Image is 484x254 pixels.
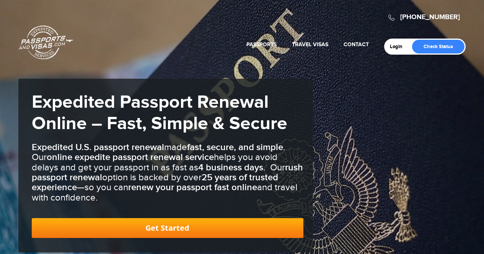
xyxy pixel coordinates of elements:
b: 4 business days [198,162,263,173]
b: renew your passport fast online [128,182,257,193]
a: Check Status [412,40,464,53]
b: online expedite passport renewal service [47,152,214,163]
h3: made . Our helps you avoid delays and get your passport in as fast as . Our option is backed by o... [32,142,303,203]
b: fast, secure, and simple [187,142,283,153]
b: 25 years of trusted experience [32,172,278,193]
b: Expedited U.S. passport renewal [32,142,164,153]
b: rush passport renewal [32,162,303,183]
a: [PHONE_NUMBER] [400,13,460,21]
strong: Expedited Passport Renewal Online – Fast, Simple & Secure [32,91,287,135]
a: Passports [246,41,277,48]
a: Login [390,44,408,50]
a: Contact [344,41,369,48]
a: Get Started [32,218,303,238]
a: Passports & [DOMAIN_NAME] [19,25,73,60]
a: Travel Visas [292,41,328,48]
